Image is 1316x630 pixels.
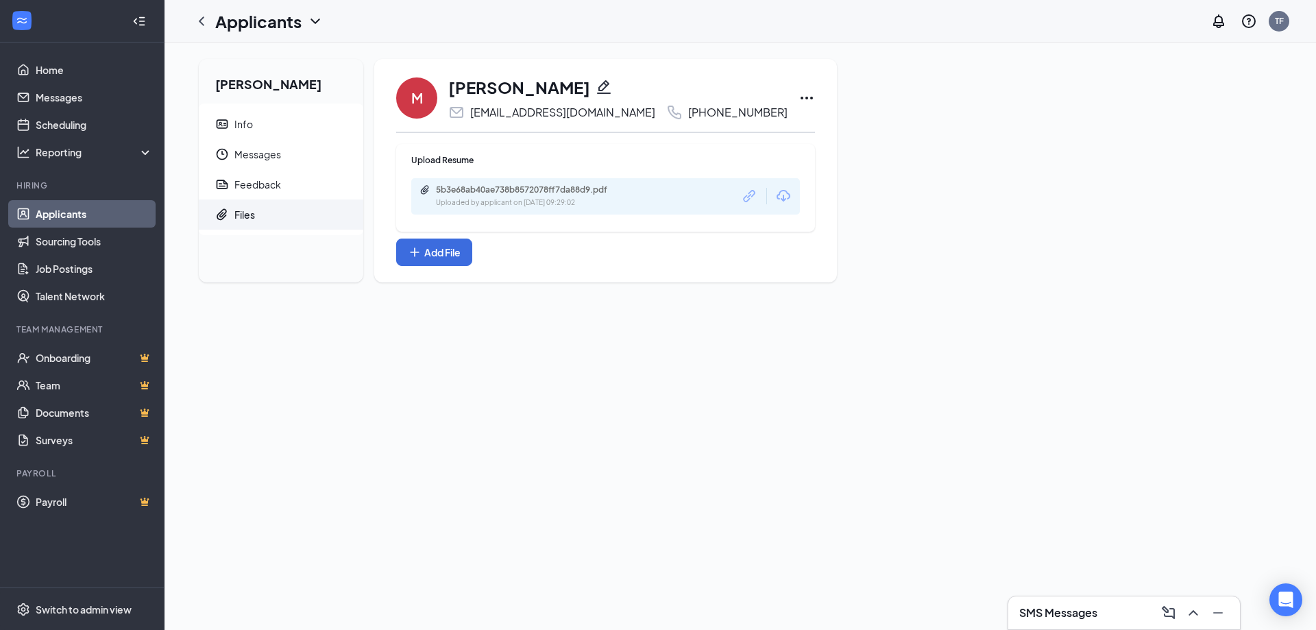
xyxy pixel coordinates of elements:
[436,184,628,195] div: 5b3e68ab40ae738b8572078ff7da88d9.pdf
[448,104,465,121] svg: Email
[215,147,229,161] svg: Clock
[234,178,281,191] div: Feedback
[36,111,153,138] a: Scheduling
[1269,583,1302,616] div: Open Intercom Messenger
[132,14,146,28] svg: Collapse
[408,245,422,259] svg: Plus
[36,56,153,84] a: Home
[1210,13,1227,29] svg: Notifications
[411,154,800,166] div: Upload Resume
[36,344,153,372] a: OnboardingCrown
[16,324,150,335] div: Team Management
[215,117,229,131] svg: ContactCard
[234,208,255,221] div: Files
[15,14,29,27] svg: WorkstreamLogo
[396,239,472,266] button: Add FilePlus
[36,488,153,516] a: PayrollCrown
[36,282,153,310] a: Talent Network
[1275,15,1284,27] div: TF
[36,84,153,111] a: Messages
[36,145,154,159] div: Reporting
[411,88,423,108] div: M
[1158,602,1180,624] button: ComposeMessage
[215,10,302,33] h1: Applicants
[16,603,30,616] svg: Settings
[234,117,253,131] div: Info
[36,603,132,616] div: Switch to admin view
[1160,605,1177,621] svg: ComposeMessage
[1185,605,1202,621] svg: ChevronUp
[799,90,815,106] svg: Ellipses
[199,169,363,199] a: ReportFeedback
[193,13,210,29] svg: ChevronLeft
[36,228,153,255] a: Sourcing Tools
[16,468,150,479] div: Payroll
[470,106,655,119] div: [EMAIL_ADDRESS][DOMAIN_NAME]
[215,178,229,191] svg: Report
[448,75,590,99] h1: [PERSON_NAME]
[36,399,153,426] a: DocumentsCrown
[16,145,30,159] svg: Analysis
[419,184,642,208] a: Paperclip5b3e68ab40ae738b8572078ff7da88d9.pdfUploaded by applicant on [DATE] 09:29:02
[234,139,352,169] span: Messages
[1241,13,1257,29] svg: QuestionInfo
[596,79,612,95] svg: Pencil
[307,13,324,29] svg: ChevronDown
[199,59,363,104] h2: [PERSON_NAME]
[419,184,430,195] svg: Paperclip
[1207,602,1229,624] button: Minimize
[215,208,229,221] svg: Paperclip
[199,139,363,169] a: ClockMessages
[741,187,759,205] svg: Link
[1182,602,1204,624] button: ChevronUp
[775,188,792,204] svg: Download
[1210,605,1226,621] svg: Minimize
[36,255,153,282] a: Job Postings
[16,180,150,191] div: Hiring
[199,109,363,139] a: ContactCardInfo
[1019,605,1097,620] h3: SMS Messages
[36,372,153,399] a: TeamCrown
[688,106,788,119] div: [PHONE_NUMBER]
[36,200,153,228] a: Applicants
[666,104,683,121] svg: Phone
[36,426,153,454] a: SurveysCrown
[436,197,642,208] div: Uploaded by applicant on [DATE] 09:29:02
[199,199,363,230] a: PaperclipFiles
